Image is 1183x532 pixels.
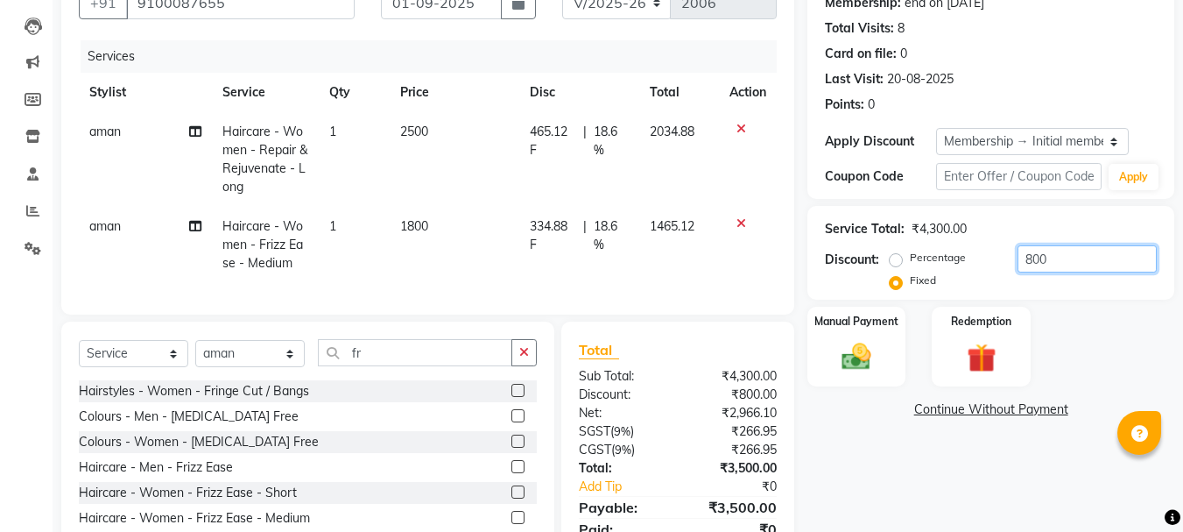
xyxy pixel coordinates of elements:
div: Haircare - Women - Frizz Ease - Medium [79,509,310,528]
th: Price [390,73,519,112]
div: ₹0 [697,478,791,496]
div: Colours - Men - [MEDICAL_DATA] Free [79,408,299,426]
span: 334.88 F [530,217,575,254]
div: Coupon Code [825,167,935,186]
label: Redemption [951,314,1011,330]
div: ( ) [566,422,678,441]
span: 1 [329,124,336,139]
div: Discount: [566,386,678,404]
a: Add Tip [566,478,696,496]
div: ₹800.00 [678,386,790,404]
span: Haircare - Women - Repair & Rejuvenate - Long [222,124,307,195]
span: | [583,217,587,254]
div: ₹4,300.00 [678,367,790,386]
span: Haircare - Women - Frizz Ease - Medium [222,218,303,271]
div: Total Visits: [825,19,894,38]
th: Disc [519,73,639,112]
span: 2034.88 [650,124,694,139]
label: Percentage [910,250,966,266]
span: 2500 [400,124,428,139]
span: 465.12 F [530,123,575,160]
span: 9% [615,443,631,457]
span: aman [89,218,121,234]
div: Colours - Women - [MEDICAL_DATA] Free [79,433,319,451]
span: | [583,123,587,160]
div: Net: [566,404,678,422]
input: Search or Scan [318,339,512,366]
div: Points: [825,96,864,114]
span: 1 [329,218,336,234]
div: Card on file: [825,45,897,63]
div: Services [81,40,790,73]
span: 9% [614,424,630,438]
div: ₹4,300.00 [912,220,967,238]
div: Last Visit: [825,70,884,89]
div: Service Total: [825,220,905,238]
input: Enter Offer / Coupon Code [936,163,1102,190]
th: Service [212,73,319,112]
div: ₹2,966.10 [678,404,790,422]
span: Total [579,341,619,359]
label: Manual Payment [814,314,898,330]
a: Continue Without Payment [811,401,1171,419]
div: 0 [900,45,907,63]
span: CGST [579,442,611,458]
div: ₹266.95 [678,422,790,441]
div: ₹266.95 [678,441,790,459]
div: 8 [898,19,905,38]
th: Qty [319,73,390,112]
img: _gift.svg [958,340,1005,376]
div: Haircare - Women - Frizz Ease - Short [79,484,297,502]
span: SGST [579,423,610,439]
div: Payable: [566,497,678,518]
div: ₹3,500.00 [678,459,790,478]
div: 20-08-2025 [887,70,954,89]
div: ( ) [566,441,678,459]
th: Action [719,73,777,112]
div: 0 [868,96,875,114]
span: 18.6 % [594,123,630,160]
span: aman [89,124,121,139]
div: Hairstyles - Women - Fringe Cut / Bangs [79,382,309,401]
th: Total [639,73,719,112]
label: Fixed [910,273,936,288]
img: _cash.svg [833,340,880,373]
th: Stylist [79,73,212,112]
div: Apply Discount [825,132,935,151]
div: ₹3,500.00 [678,497,790,518]
span: 1800 [400,218,428,234]
div: Haircare - Men - Frizz Ease [79,458,233,477]
span: 18.6 % [594,217,630,254]
button: Apply [1109,164,1158,190]
div: Total: [566,459,678,478]
div: Sub Total: [566,367,678,386]
span: 1465.12 [650,218,694,234]
div: Discount: [825,251,879,269]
